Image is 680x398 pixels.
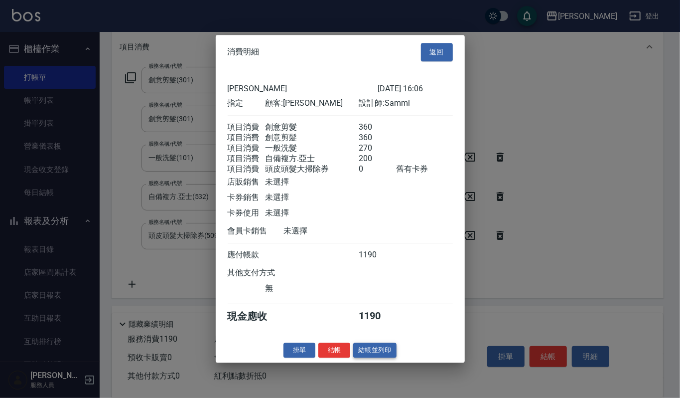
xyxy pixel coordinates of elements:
div: 未選擇 [265,208,359,218]
div: 360 [359,133,396,143]
div: 項目消費 [228,143,265,154]
div: 顧客: [PERSON_NAME] [265,98,359,109]
div: 現金應收 [228,310,284,323]
div: 項目消費 [228,122,265,133]
div: 200 [359,154,396,164]
div: 360 [359,122,396,133]
div: 項目消費 [228,164,265,175]
div: 創意剪髮 [265,122,359,133]
div: 卡券銷售 [228,193,265,203]
div: 自備複方.亞士 [265,154,359,164]
div: 一般洗髮 [265,143,359,154]
div: 指定 [228,98,265,109]
button: 掛單 [283,343,315,358]
div: [PERSON_NAME] [228,84,378,93]
div: 未選擇 [265,193,359,203]
div: 應付帳款 [228,250,265,260]
button: 結帳並列印 [353,343,397,358]
div: 舊有卡券 [396,164,452,175]
div: 未選擇 [284,226,378,236]
button: 結帳 [318,343,350,358]
div: [DATE] 16:06 [378,84,453,93]
div: 頭皮頭髮大掃除券 [265,164,359,175]
span: 消費明細 [228,47,260,57]
div: 0 [359,164,396,175]
div: 會員卡銷售 [228,226,284,236]
div: 設計師: Sammi [359,98,452,109]
div: 創意剪髮 [265,133,359,143]
div: 270 [359,143,396,154]
div: 1190 [359,250,396,260]
div: 1190 [359,310,396,323]
div: 無 [265,283,359,294]
div: 項目消費 [228,133,265,143]
button: 返回 [421,43,453,61]
div: 卡券使用 [228,208,265,218]
div: 項目消費 [228,154,265,164]
div: 其他支付方式 [228,268,303,278]
div: 店販銷售 [228,177,265,188]
div: 未選擇 [265,177,359,188]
